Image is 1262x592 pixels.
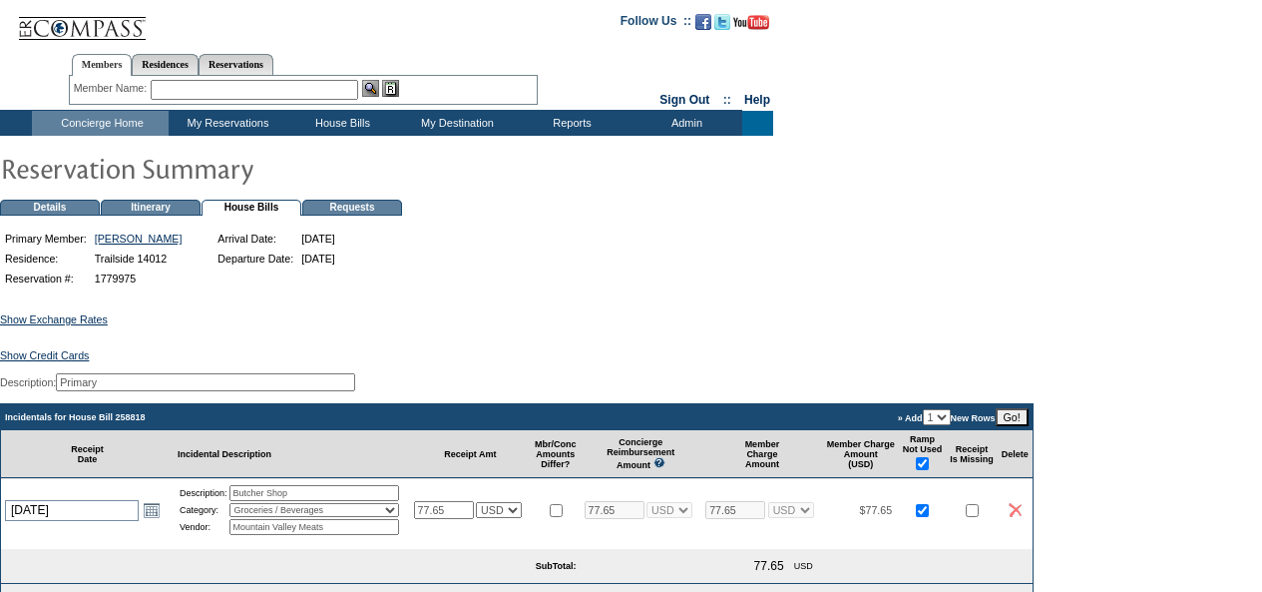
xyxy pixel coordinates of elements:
td: [DATE] [298,230,338,248]
td: 1779975 [92,270,186,288]
a: Subscribe to our YouTube Channel [733,20,769,32]
td: House Bills [283,111,398,136]
img: Become our fan on Facebook [695,14,711,30]
a: Become our fan on Facebook [695,20,711,32]
td: SubTotal: [1,549,581,584]
a: Members [72,54,133,76]
td: » Add New Rows [581,404,1033,430]
td: Incidentals for House Bill 258818 [1,404,581,430]
a: Open the calendar popup. [141,499,163,521]
td: Member Charge Amount (USD) [823,430,899,478]
td: Arrival Date: [214,230,296,248]
a: Reservations [199,54,273,75]
td: Itinerary [101,200,201,216]
td: Departure Date: [214,250,296,268]
td: Follow Us :: [621,12,691,36]
td: Reports [513,111,628,136]
td: House Bills [202,200,301,216]
td: 77.65 [750,555,788,577]
td: Receipt Is Missing [946,430,998,478]
td: My Reservations [169,111,283,136]
td: My Destination [398,111,513,136]
td: Description: [180,485,227,501]
img: icon_delete2.gif [1009,503,1022,517]
td: Concierge Reimbursement Amount [581,430,702,478]
img: Subscribe to our YouTube Channel [733,15,769,30]
td: Mbr/Conc Amounts Differ? [531,430,581,478]
td: Incidental Description [174,430,410,478]
td: Member Charge Amount [701,430,823,478]
td: Concierge Home [32,111,169,136]
td: Reservation #: [2,270,90,288]
a: Help [744,93,770,107]
span: :: [723,93,731,107]
td: Receipt Amt [410,430,532,478]
td: Residence: [2,250,90,268]
td: USD [790,555,817,577]
img: Follow us on Twitter [714,14,730,30]
a: Sign Out [659,93,709,107]
td: [DATE] [298,250,338,268]
div: Member Name: [74,80,151,97]
td: Trailside 14012 [92,250,186,268]
td: Delete [998,430,1033,478]
a: Follow us on Twitter [714,20,730,32]
td: Requests [302,200,402,216]
td: Category: [180,503,227,517]
td: Receipt Date [1,430,174,478]
td: Ramp Not Used [899,430,947,478]
img: questionMark_lightBlue.gif [653,457,665,468]
td: Primary Member: [2,230,90,248]
img: View [362,80,379,97]
img: Reservations [382,80,399,97]
a: Residences [132,54,199,75]
input: Go! [996,408,1029,426]
td: Vendor: [180,519,227,535]
td: Admin [628,111,742,136]
span: $77.65 [860,504,893,516]
a: [PERSON_NAME] [95,233,183,245]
